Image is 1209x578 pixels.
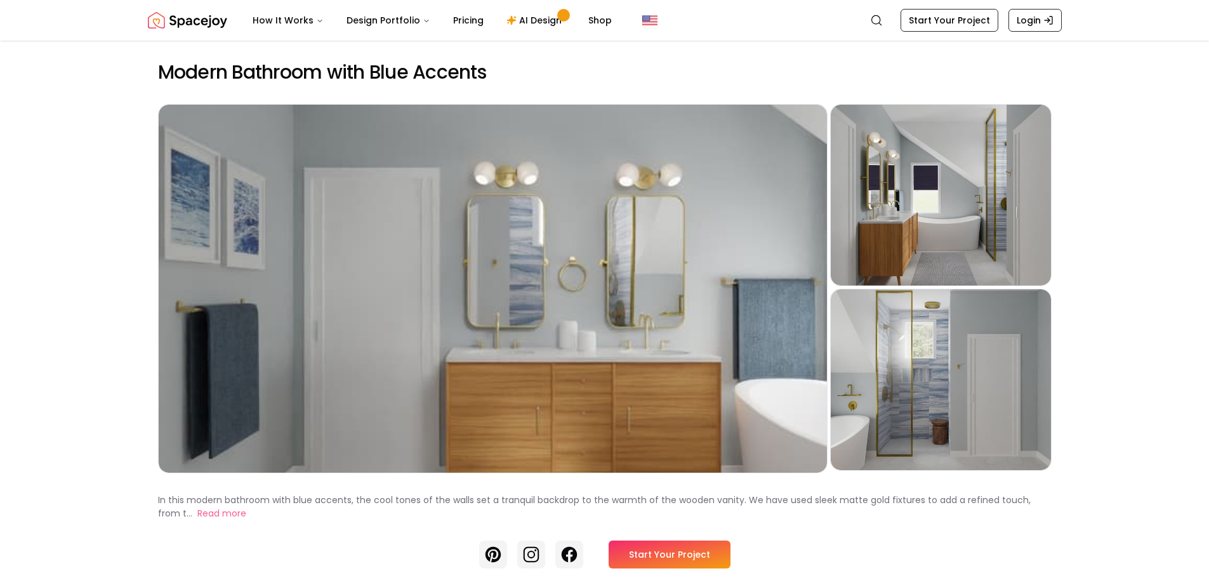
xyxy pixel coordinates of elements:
a: Start Your Project [901,9,998,32]
img: United States [642,13,657,28]
a: AI Design [496,8,576,33]
img: Spacejoy Logo [148,8,227,33]
nav: Main [242,8,622,33]
a: Spacejoy [148,8,227,33]
a: Start Your Project [609,541,730,568]
button: Design Portfolio [336,8,440,33]
button: How It Works [242,8,334,33]
p: In this modern bathroom with blue accents, the cool tones of the walls set a tranquil backdrop to... [158,494,1031,520]
a: Shop [578,8,622,33]
a: Pricing [443,8,494,33]
a: Login [1008,9,1062,32]
button: Read more [197,507,246,520]
h2: Modern Bathroom with Blue Accents [158,61,1052,84]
